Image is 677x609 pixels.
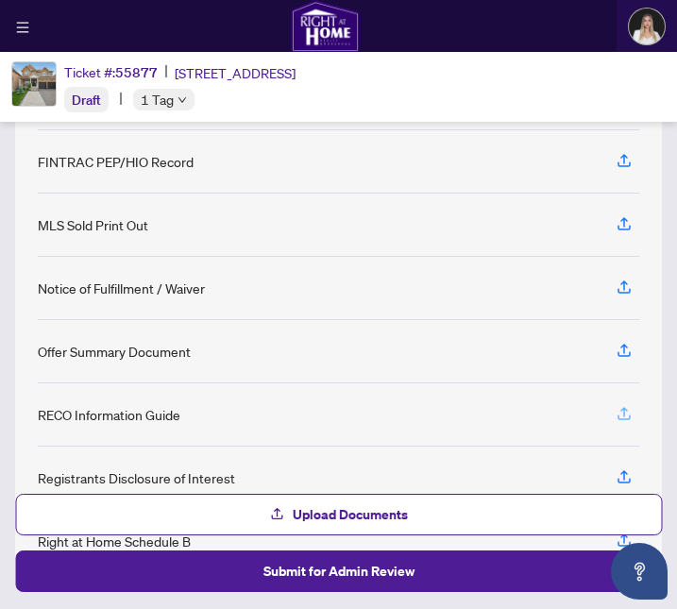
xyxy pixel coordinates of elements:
span: 1 Tag [141,89,174,110]
span: down [178,95,187,105]
div: Notice of Fulfillment / Waiver [38,278,205,298]
button: Submit for Admin Review [15,550,662,592]
div: Offer Summary Document [38,341,191,362]
span: Draft [72,92,101,109]
span: Upload Documents [293,499,408,530]
div: Ticket #: [64,61,158,83]
div: Registrants Disclosure of Interest [38,467,235,488]
div: MLS Sold Print Out [38,214,148,235]
img: IMG-N12217364_1.jpg [12,62,56,106]
div: FINTRAC PEP/HIO Record [38,151,194,172]
span: Submit for Admin Review [263,556,415,586]
span: [STREET_ADDRESS] [175,62,296,83]
img: Profile Icon [629,8,665,44]
div: RECO Information Guide [38,404,180,425]
span: menu [16,21,29,34]
span: 55877 [115,64,158,81]
button: Upload Documents [15,494,662,535]
button: Open asap [611,543,668,600]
